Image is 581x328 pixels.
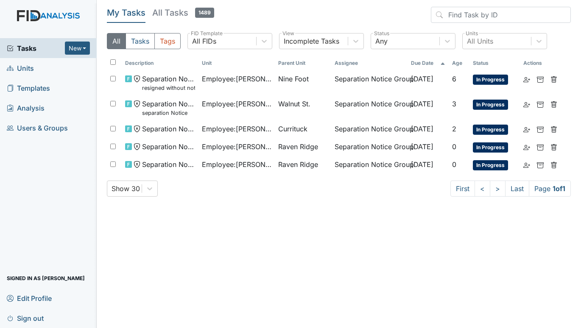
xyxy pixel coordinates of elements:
[550,74,557,84] a: Delete
[537,99,544,109] a: Archive
[473,160,508,170] span: In Progress
[198,56,275,70] th: Toggle SortBy
[278,99,310,109] span: Walnut St.
[278,142,318,152] span: Raven Ridge
[490,181,506,197] a: >
[202,142,271,152] span: Employee : [PERSON_NAME]
[7,81,50,95] span: Templates
[475,181,490,197] a: <
[7,272,85,285] span: Signed in as [PERSON_NAME]
[467,36,493,46] div: All Units
[537,124,544,134] a: Archive
[331,70,408,95] td: Separation Notice Group
[110,59,116,65] input: Toggle All Rows Selected
[195,8,214,18] span: 1489
[142,124,195,134] span: Separation Notice
[537,142,544,152] a: Archive
[452,125,456,133] span: 2
[452,100,456,108] span: 3
[192,36,216,46] div: All FIDs
[550,142,557,152] a: Delete
[473,100,508,110] span: In Progress
[107,7,145,19] h5: My Tasks
[107,33,181,49] div: Type filter
[122,56,198,70] th: Toggle SortBy
[537,74,544,84] a: Archive
[126,33,155,49] button: Tasks
[452,75,456,83] span: 6
[520,56,562,70] th: Actions
[550,124,557,134] a: Delete
[142,99,195,117] span: Separation Notice separation Notice
[278,159,318,170] span: Raven Ridge
[278,124,307,134] span: Currituck
[152,7,214,19] h5: All Tasks
[202,124,271,134] span: Employee : [PERSON_NAME]
[142,74,195,92] span: Separation Notice resigned without notice
[550,99,557,109] a: Delete
[142,84,195,92] small: resigned without notice
[7,61,34,75] span: Units
[473,142,508,153] span: In Progress
[411,125,433,133] span: [DATE]
[469,56,520,70] th: Toggle SortBy
[7,121,68,134] span: Users & Groups
[529,181,571,197] span: Page
[553,184,565,193] strong: 1 of 1
[450,181,475,197] a: First
[411,75,433,83] span: [DATE]
[7,43,65,53] a: Tasks
[7,311,44,325] span: Sign out
[408,56,449,70] th: Toggle SortBy
[112,183,140,194] div: Show 30
[7,292,52,305] span: Edit Profile
[202,99,271,109] span: Employee : [PERSON_NAME][GEOGRAPHIC_DATA]
[275,56,331,70] th: Toggle SortBy
[452,160,456,169] span: 0
[473,125,508,135] span: In Progress
[331,120,408,138] td: Separation Notice Group
[473,75,508,85] span: In Progress
[452,142,456,151] span: 0
[202,74,271,84] span: Employee : [PERSON_NAME]
[450,181,571,197] nav: task-pagination
[375,36,388,46] div: Any
[142,109,195,117] small: separation Notice
[331,156,408,174] td: Separation Notice Group
[331,95,408,120] td: Separation Notice Group
[331,56,408,70] th: Assignee
[411,160,433,169] span: [DATE]
[550,159,557,170] a: Delete
[537,159,544,170] a: Archive
[142,142,195,152] span: Separation Notice
[284,36,339,46] div: Incomplete Tasks
[449,56,469,70] th: Toggle SortBy
[411,100,433,108] span: [DATE]
[278,74,309,84] span: Nine Foot
[331,138,408,156] td: Separation Notice Group
[505,181,529,197] a: Last
[7,101,45,114] span: Analysis
[107,33,126,49] button: All
[411,142,433,151] span: [DATE]
[65,42,90,55] button: New
[154,33,181,49] button: Tags
[431,7,571,23] input: Find Task by ID
[142,159,195,170] span: Separation Notice
[202,159,271,170] span: Employee : [PERSON_NAME]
